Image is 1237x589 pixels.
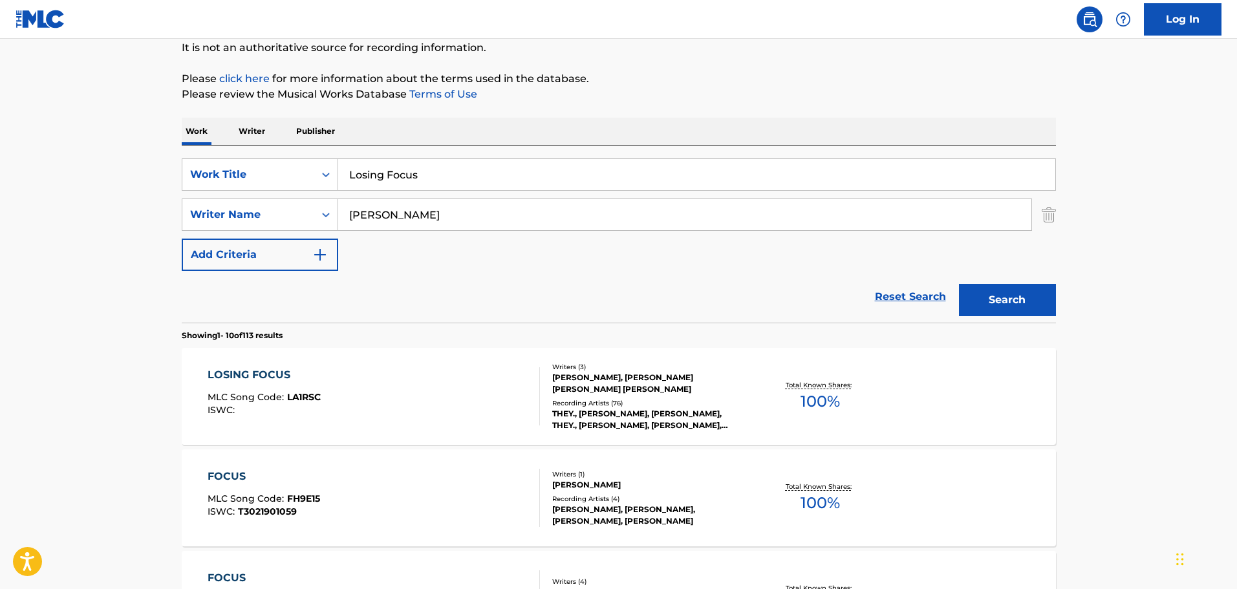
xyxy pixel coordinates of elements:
div: THEY., [PERSON_NAME], [PERSON_NAME], THEY., [PERSON_NAME], [PERSON_NAME], [PERSON_NAME], THEY., [... [552,408,748,431]
span: T3021901059 [238,506,297,517]
p: Total Known Shares: [786,482,855,491]
p: Writer [235,118,269,145]
button: Add Criteria [182,239,338,271]
p: It is not an authoritative source for recording information. [182,40,1056,56]
div: FOCUS [208,570,323,586]
img: search [1082,12,1097,27]
img: help [1115,12,1131,27]
span: ISWC : [208,404,238,416]
img: 9d2ae6d4665cec9f34b9.svg [312,247,328,262]
a: Log In [1144,3,1221,36]
div: Writer Name [190,207,307,222]
img: MLC Logo [16,10,65,28]
div: [PERSON_NAME], [PERSON_NAME] [PERSON_NAME] [PERSON_NAME] [552,372,748,395]
a: FOCUSMLC Song Code:FH9E15ISWC:T3021901059Writers (1)[PERSON_NAME]Recording Artists (4)[PERSON_NAM... [182,449,1056,546]
span: FH9E15 [287,493,320,504]
a: Public Search [1077,6,1103,32]
span: MLC Song Code : [208,493,287,504]
div: FOCUS [208,469,320,484]
button: Search [959,284,1056,316]
p: Showing 1 - 10 of 113 results [182,330,283,341]
div: Help [1110,6,1136,32]
p: Please review the Musical Works Database [182,87,1056,102]
p: Work [182,118,211,145]
span: 100 % [801,390,840,413]
div: Recording Artists ( 76 ) [552,398,748,408]
div: Work Title [190,167,307,182]
span: MLC Song Code : [208,391,287,403]
p: Please for more information about the terms used in the database. [182,71,1056,87]
img: Delete Criterion [1042,198,1056,231]
div: Writers ( 3 ) [552,362,748,372]
div: Writers ( 1 ) [552,469,748,479]
span: ISWC : [208,506,238,517]
span: 100 % [801,491,840,515]
div: [PERSON_NAME], [PERSON_NAME], [PERSON_NAME], [PERSON_NAME] [552,504,748,527]
a: Terms of Use [407,88,477,100]
div: Writers ( 4 ) [552,577,748,586]
div: LOSING FOCUS [208,367,321,383]
div: [PERSON_NAME] [552,479,748,491]
span: LA1RSC [287,391,321,403]
div: Drag [1176,540,1184,579]
a: click here [219,72,270,85]
div: Recording Artists ( 4 ) [552,494,748,504]
a: LOSING FOCUSMLC Song Code:LA1RSCISWC:Writers (3)[PERSON_NAME], [PERSON_NAME] [PERSON_NAME] [PERSO... [182,348,1056,445]
a: Reset Search [868,283,952,311]
iframe: Chat Widget [1172,527,1237,589]
p: Publisher [292,118,339,145]
form: Search Form [182,158,1056,323]
p: Total Known Shares: [786,380,855,390]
